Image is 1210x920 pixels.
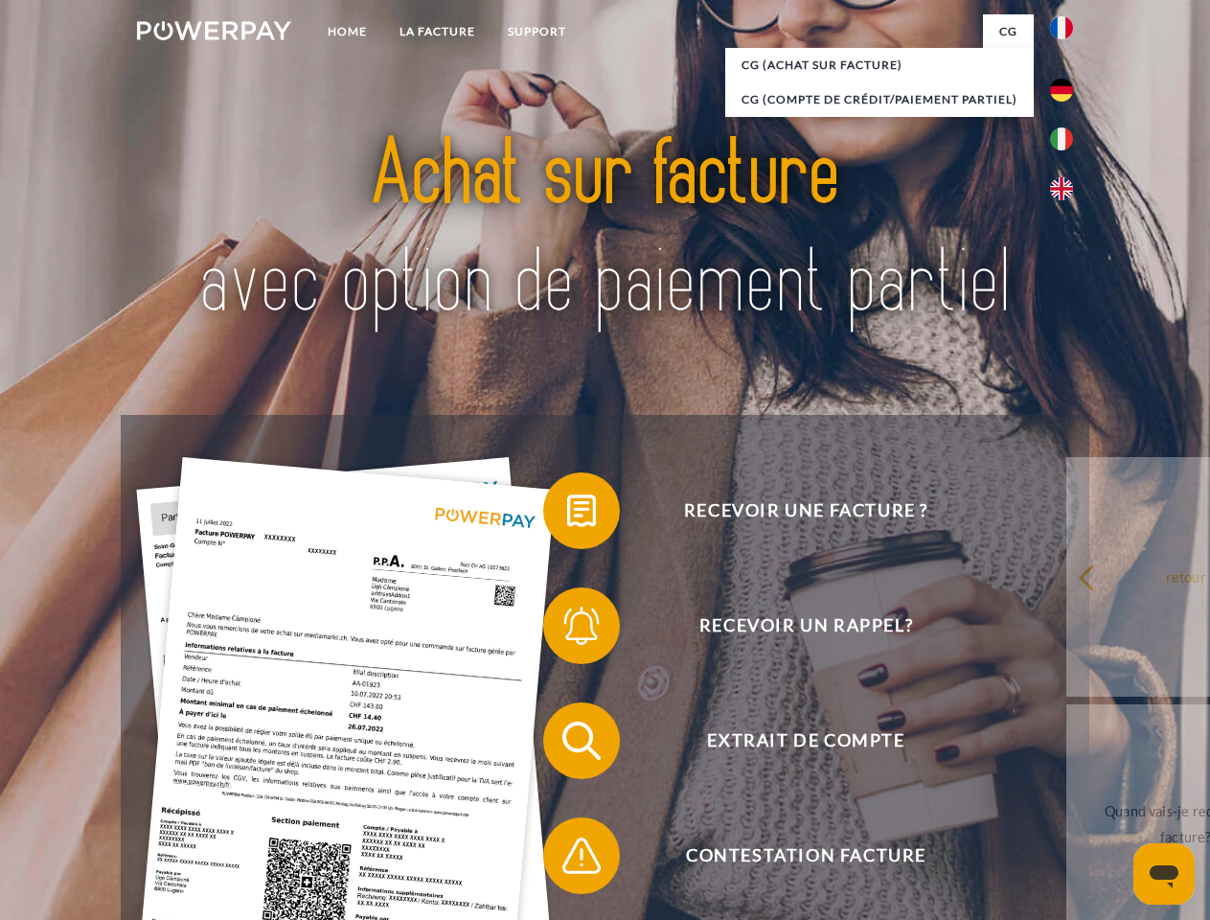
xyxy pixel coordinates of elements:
button: Recevoir un rappel? [543,587,1041,664]
a: Home [311,14,383,49]
iframe: Bouton de lancement de la fenêtre de messagerie [1133,843,1195,905]
img: qb_bill.svg [558,487,605,535]
img: en [1050,177,1073,200]
img: qb_warning.svg [558,832,605,880]
button: Contestation Facture [543,817,1041,894]
a: CG (achat sur facture) [725,48,1034,82]
a: LA FACTURE [383,14,491,49]
span: Recevoir un rappel? [571,587,1040,664]
button: Extrait de compte [543,702,1041,779]
span: Contestation Facture [571,817,1040,894]
button: Recevoir une facture ? [543,472,1041,549]
span: Recevoir une facture ? [571,472,1040,549]
img: it [1050,127,1073,150]
img: fr [1050,16,1073,39]
a: CG (Compte de crédit/paiement partiel) [725,82,1034,117]
a: CG [983,14,1034,49]
a: Support [491,14,582,49]
span: Extrait de compte [571,702,1040,779]
img: de [1050,79,1073,102]
img: qb_bell.svg [558,602,605,650]
img: qb_search.svg [558,717,605,765]
img: title-powerpay_fr.svg [183,92,1027,367]
img: logo-powerpay-white.svg [137,21,291,40]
